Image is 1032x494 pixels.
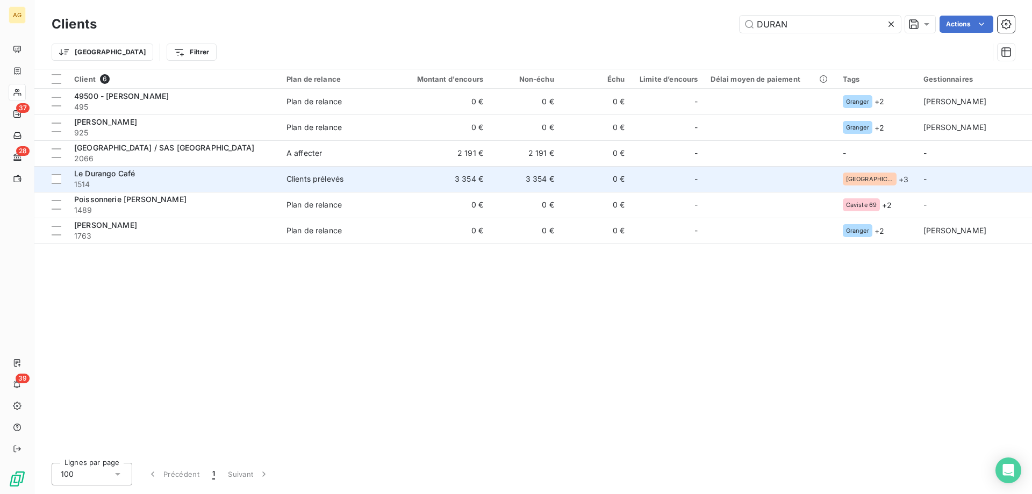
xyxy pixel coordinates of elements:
span: [GEOGRAPHIC_DATA] / SAS [GEOGRAPHIC_DATA] [74,143,254,152]
div: Open Intercom Messenger [995,457,1021,483]
span: - [923,200,927,209]
div: A affecter [286,148,322,159]
span: Client [74,75,96,83]
td: 0 € [490,89,561,114]
span: 1 [212,469,215,479]
div: Plan de relance [286,122,342,133]
span: + 3 [899,174,908,185]
div: Plan de relance [286,75,389,83]
span: + 2 [882,199,892,211]
span: - [923,174,927,183]
div: AG [9,6,26,24]
td: 0 € [561,114,632,140]
button: Suivant [221,463,276,485]
td: 0 € [490,114,561,140]
span: - [694,199,698,210]
button: Filtrer [167,44,216,61]
button: 1 [206,463,221,485]
span: Granger [846,227,869,234]
td: 0 € [561,89,632,114]
button: [GEOGRAPHIC_DATA] [52,44,153,61]
td: 0 € [395,89,490,114]
span: - [694,148,698,159]
img: Logo LeanPay [9,470,26,488]
span: 1514 [74,179,274,190]
span: [PERSON_NAME] [74,220,137,230]
span: 37 [16,103,30,113]
span: - [923,148,927,157]
span: [PERSON_NAME] [923,226,986,235]
span: 100 [61,469,74,479]
span: - [694,122,698,133]
span: [PERSON_NAME] [74,117,137,126]
div: Plan de relance [286,199,342,210]
div: Montant d'encours [402,75,483,83]
span: 49500 - [PERSON_NAME] [74,91,169,101]
span: Caviste 69 [846,202,877,208]
div: Échu [567,75,625,83]
td: 2 191 € [395,140,490,166]
span: - [694,225,698,236]
span: 28 [16,146,30,156]
td: 0 € [395,114,490,140]
td: 0 € [561,192,632,218]
div: Délai moyen de paiement [711,75,829,83]
div: Tags [843,75,911,83]
span: 2066 [74,153,274,164]
span: + 2 [875,122,884,133]
td: 3 354 € [490,166,561,192]
td: 0 € [490,218,561,244]
td: 0 € [561,140,632,166]
input: Rechercher [740,16,901,33]
button: Précédent [141,463,206,485]
span: Poissonnerie [PERSON_NAME] [74,195,187,204]
span: - [694,174,698,184]
button: Actions [940,16,993,33]
span: 495 [74,102,274,112]
span: Le Durango Café [74,169,135,178]
span: Granger [846,124,869,131]
div: Clients prélevés [286,174,343,184]
span: [PERSON_NAME] [923,97,986,106]
span: Granger [846,98,869,105]
span: - [694,96,698,107]
div: Limite d’encours [637,75,698,83]
span: - [843,148,846,157]
td: 0 € [395,192,490,218]
td: 2 191 € [490,140,561,166]
span: 6 [100,74,110,84]
span: + 2 [875,96,884,107]
td: 0 € [561,218,632,244]
div: Gestionnaires [923,75,1026,83]
span: 925 [74,127,274,138]
span: [PERSON_NAME] [923,123,986,132]
span: 39 [16,374,30,383]
span: 1763 [74,231,274,241]
span: [GEOGRAPHIC_DATA] 64 [846,176,893,182]
td: 0 € [395,218,490,244]
div: Plan de relance [286,225,342,236]
div: Non-échu [496,75,554,83]
span: 1489 [74,205,274,216]
h3: Clients [52,15,97,34]
div: Plan de relance [286,96,342,107]
td: 3 354 € [395,166,490,192]
td: 0 € [490,192,561,218]
span: + 2 [875,225,884,237]
td: 0 € [561,166,632,192]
